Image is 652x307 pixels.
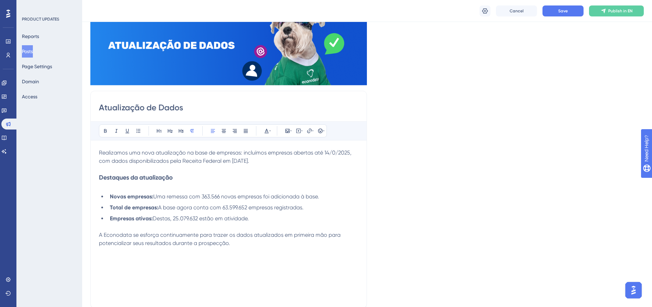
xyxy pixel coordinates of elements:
strong: Total de empresas: [110,204,158,211]
strong: Novas empresas: [110,193,153,200]
button: Publish in EN [589,5,644,16]
div: PRODUCT UPDATES [22,16,59,22]
span: Need Help? [16,2,43,10]
button: Access [22,90,37,103]
span: Save [558,8,568,14]
span: Realizamos uma nova atualização na base de empresas: incluímos empresas abertas até 14/0/2025, co... [99,149,353,164]
span: Destas, 25.079.632 estão em atividade. [153,215,249,222]
span: Cancel [510,8,524,14]
button: Cancel [496,5,537,16]
iframe: UserGuiding AI Assistant Launcher [623,280,644,300]
img: file-1716563110287.png [90,5,367,85]
span: Publish in EN [608,8,632,14]
button: Save [542,5,584,16]
button: Reports [22,30,39,42]
span: A base agora conta com 63.599.652 empresas registradas. [158,204,304,211]
input: Post Title [99,102,358,113]
span: Uma remessa com 363.566 novas empresas foi adicionada à base. [153,193,319,200]
strong: Empresas ativas: [110,215,153,222]
span: A Econodata se esforça continuamente para trazer os dados atualizados em primeira mão para potenc... [99,232,342,246]
strong: Destaques da atualização [99,174,173,181]
button: Domain [22,75,39,88]
button: Page Settings [22,60,52,73]
button: Posts [22,45,33,58]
